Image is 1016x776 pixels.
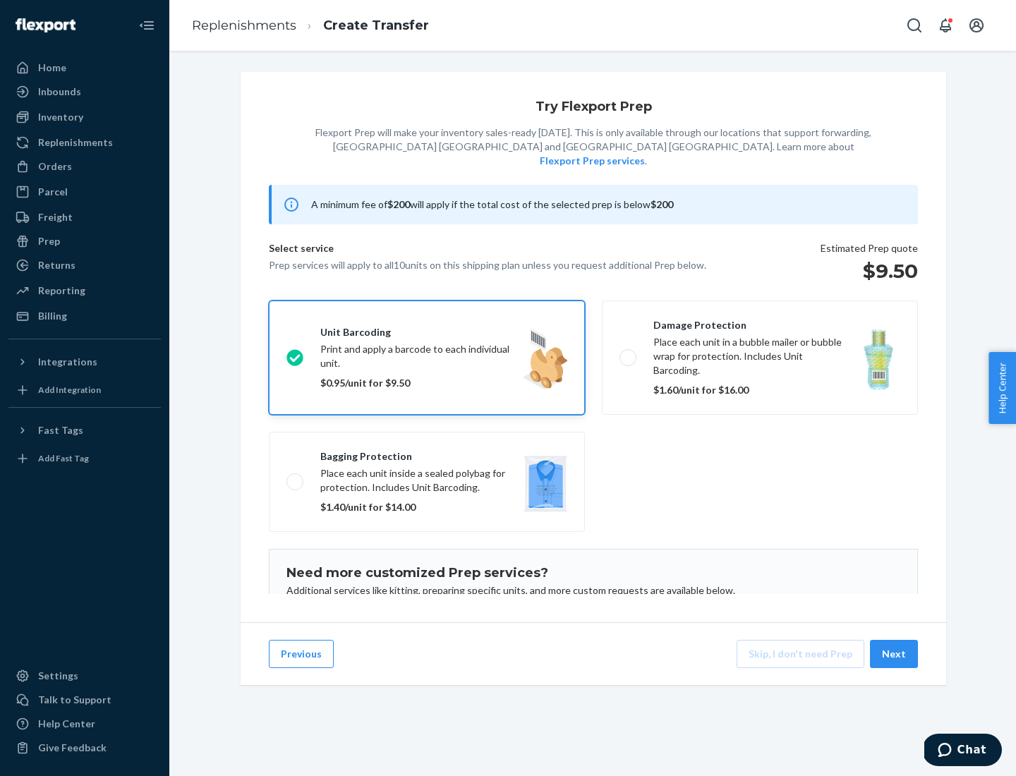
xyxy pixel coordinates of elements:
h1: $9.50 [821,258,918,284]
p: Flexport Prep will make your inventory sales-ready [DATE]. This is only available through our loc... [315,126,871,168]
a: Home [8,56,161,79]
button: Give Feedback [8,736,161,759]
div: Give Feedback [38,741,107,755]
button: Next [870,640,918,668]
button: Open account menu [962,11,991,40]
div: Help Center [38,717,95,731]
div: Inventory [38,110,83,124]
a: Replenishments [192,18,296,33]
div: Freight [38,210,73,224]
div: Parcel [38,185,68,199]
a: Parcel [8,181,161,203]
div: Inbounds [38,85,81,99]
b: $200 [651,198,673,210]
div: Add Fast Tag [38,452,89,464]
div: Returns [38,258,75,272]
a: Returns [8,254,161,277]
div: Billing [38,309,67,323]
a: Add Integration [8,379,161,401]
button: Close Navigation [133,11,161,40]
ol: breadcrumbs [181,5,440,47]
a: Settings [8,665,161,687]
a: Orders [8,155,161,178]
button: Flexport Prep services [540,154,645,168]
div: Integrations [38,355,97,369]
div: Home [38,61,66,75]
p: Select service [269,241,706,258]
h1: Try Flexport Prep [536,100,652,114]
a: Help Center [8,713,161,735]
span: A minimum fee of will apply if the total cost of the selected prep is below [311,198,673,210]
div: Reporting [38,284,85,298]
a: Inventory [8,106,161,128]
div: Prep [38,234,60,248]
div: Orders [38,159,72,174]
iframe: Opens a widget where you can chat to one of our agents [924,734,1002,769]
button: Help Center [988,352,1016,424]
button: Skip, I don't need Prep [737,640,864,668]
a: Freight [8,206,161,229]
button: Open notifications [931,11,960,40]
div: Talk to Support [38,693,111,707]
a: Prep [8,230,161,253]
div: Add Integration [38,384,101,396]
a: Replenishments [8,131,161,154]
a: Create Transfer [323,18,429,33]
button: Integrations [8,351,161,373]
button: Talk to Support [8,689,161,711]
a: Billing [8,305,161,327]
img: Flexport logo [16,18,75,32]
button: Previous [269,640,334,668]
a: Add Fast Tag [8,447,161,470]
a: Reporting [8,279,161,302]
div: Fast Tags [38,423,83,437]
h1: Need more customized Prep services? [286,566,900,581]
p: Prep services will apply to all 10 units on this shipping plan unless you request additional Prep... [269,258,706,272]
button: Open Search Box [900,11,929,40]
p: Estimated Prep quote [821,241,918,255]
div: Settings [38,669,78,683]
b: $200 [387,198,410,210]
p: Additional services like kitting, preparing specific units, and more custom requests are availabl... [286,583,900,598]
div: Replenishments [38,135,113,150]
button: Fast Tags [8,419,161,442]
a: Inbounds [8,80,161,103]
